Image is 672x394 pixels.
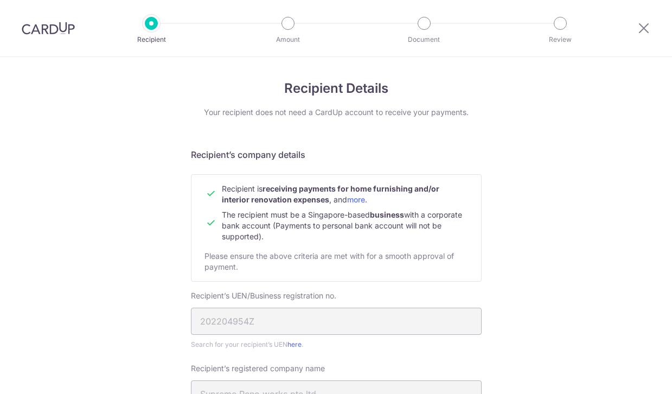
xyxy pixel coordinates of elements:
[191,79,482,98] h4: Recipient Details
[222,184,439,204] b: receiving payments for home furnishing and/or interior renovation expenses
[191,148,482,161] h5: Recipient’s company details
[191,291,336,300] span: Recipient’s UEN/Business registration no.
[111,34,191,45] p: Recipient
[222,184,439,204] span: Recipient is , and .
[370,210,404,219] b: business
[22,22,75,35] img: CardUp
[191,339,482,350] div: Search for your recipient’s UEN .
[222,210,462,241] span: The recipient must be a Singapore-based with a corporate bank account (Payments to personal bank ...
[191,364,325,373] span: Recipient’s registered company name
[347,195,365,204] a: more
[191,107,482,118] div: Your recipient does not need a CardUp account to receive your payments.
[204,251,454,271] span: Please ensure the above criteria are met with for a smooth approval of payment.
[520,34,600,45] p: Review
[384,34,464,45] p: Document
[287,340,302,348] a: here
[248,34,328,45] p: Amount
